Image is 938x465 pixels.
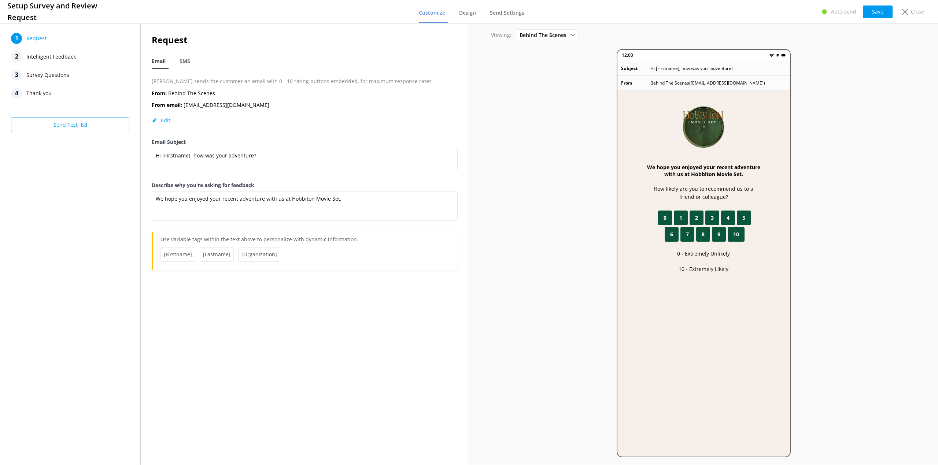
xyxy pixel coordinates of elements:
[11,88,22,99] div: 4
[670,230,673,238] span: 6
[621,65,650,72] p: Subject
[682,105,725,149] img: 34-1734302942.png
[152,148,458,170] textarea: Hi [Firstname], how was your adventure?
[152,90,167,97] b: From:
[180,57,190,65] span: SMS
[621,79,650,86] p: From
[863,5,893,18] button: Save
[11,118,129,132] button: Send Test
[200,247,234,262] span: [Lastname]
[733,230,739,238] span: 10
[11,51,22,62] div: 2
[650,79,765,86] p: Behind The Scenes ( [EMAIL_ADDRESS][DOMAIN_NAME] )
[664,214,666,222] span: 0
[647,185,761,201] p: How likely are you to recommend us to a friend or colleague?
[238,247,280,262] span: [Organization]
[781,53,786,57] img: battery.png
[679,265,728,273] p: 10 - Extremely Likely
[26,33,47,44] span: Request
[679,214,682,222] span: 1
[622,52,633,59] p: 12:00
[26,70,69,81] span: Survey Questions
[490,9,524,16] span: Send Settings
[11,33,22,44] div: 1
[11,70,22,81] div: 3
[152,101,182,108] b: From email:
[717,230,720,238] span: 9
[677,250,730,258] p: 0 - Extremely Unlikely
[152,57,166,65] span: Email
[520,31,571,39] span: Behind The Scenes
[26,51,76,62] span: Intelligent Feedback
[711,214,714,222] span: 3
[686,230,689,238] span: 7
[650,65,733,72] p: Hi [Firstname], how was your adventure?
[152,191,458,221] textarea: We hope you enjoyed your recent adventure with us at Hobbiton Movie Set.
[831,8,856,16] p: Auto-send
[160,235,450,247] p: Use variable tags within the text above to personalize with dynamic information.
[695,214,698,222] span: 2
[152,181,458,189] label: Describe why you're asking for feedback
[26,88,52,99] span: Thank you
[769,53,774,57] img: wifi.png
[911,8,924,16] p: Close
[152,89,215,97] p: Behind The Scenes
[702,230,705,238] span: 8
[647,164,761,178] h3: We hope you enjoyed your recent adventure with us at Hobbiton Movie Set.
[775,53,780,57] img: near-me.png
[742,214,745,222] span: 5
[419,9,445,16] span: Customize
[152,77,458,85] p: [PERSON_NAME] sends the customer an email with 0 - 10 rating buttons embedded, for maximum respon...
[152,101,269,109] p: [EMAIL_ADDRESS][DOMAIN_NAME]
[727,214,730,222] span: 4
[459,9,476,16] span: Design
[152,117,170,124] button: Edit
[152,33,458,47] h2: Request
[160,247,195,262] span: [Firstname]
[152,138,458,146] label: Email Subject
[491,31,512,39] p: Viewing:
